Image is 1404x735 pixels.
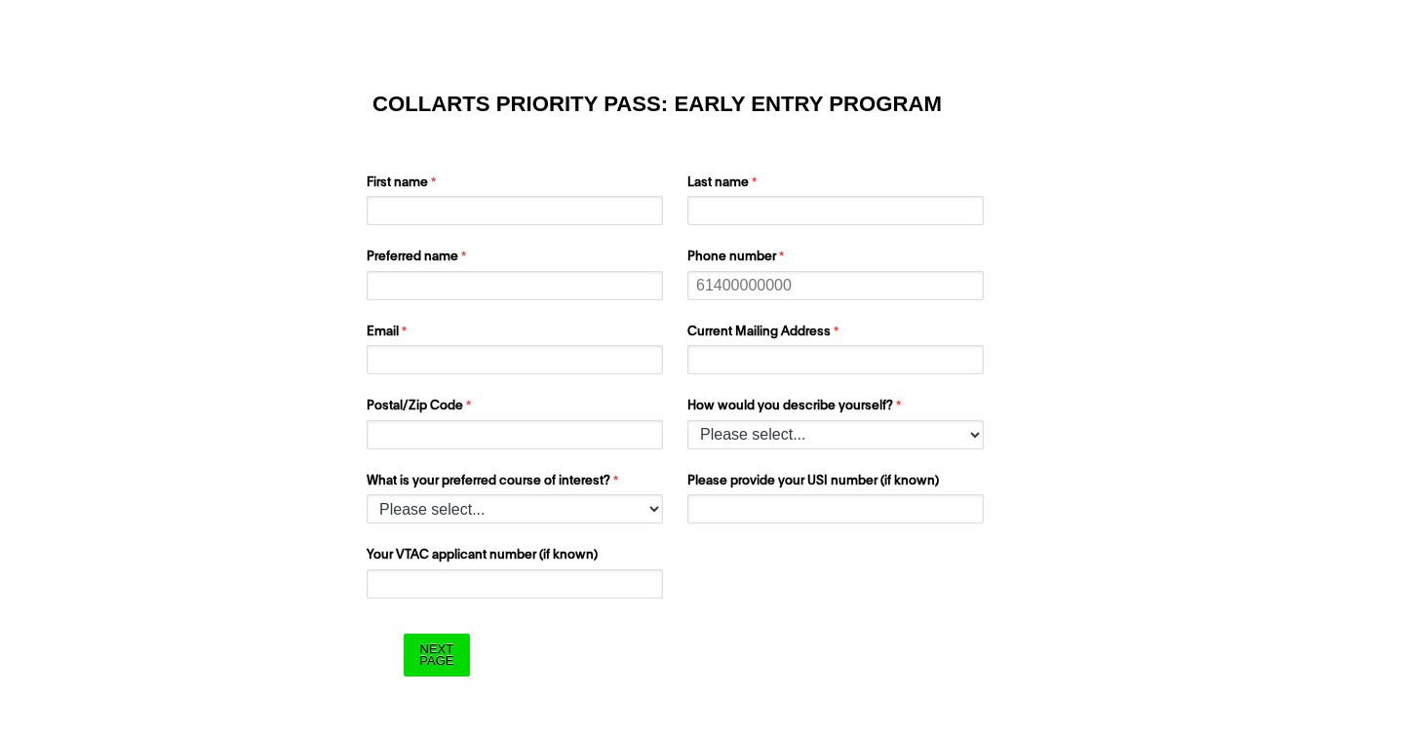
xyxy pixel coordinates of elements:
[367,323,668,346] label: Email
[367,397,668,420] label: Postal/Zip Code
[367,420,663,449] input: Postal/Zip Code
[687,397,989,420] label: How would you describe yourself?
[687,248,989,271] label: Phone number
[367,174,668,197] label: First name
[367,271,663,300] input: Preferred name
[687,420,984,449] select: How would you describe yourself?
[367,569,663,599] input: Your VTAC applicant number (if known)
[687,174,989,197] label: Last name
[367,248,668,271] label: Preferred name
[687,323,989,346] label: Current Mailing Address
[687,196,984,225] input: Last name
[687,345,984,374] input: Current Mailing Address
[687,494,984,523] input: Please provide your USI number (if known)
[687,271,984,300] input: Phone number
[404,634,469,676] input: Next Page
[367,546,668,569] label: Your VTAC applicant number (if known)
[687,472,989,495] label: Please provide your USI number (if known)
[367,345,663,374] input: Email
[367,494,663,523] select: What is your preferred course of interest?
[367,472,668,495] label: What is your preferred course of interest?
[367,196,663,225] input: First name
[372,95,1032,114] h1: COLLARTS PRIORITY PASS: EARLY ENTRY PROGRAM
